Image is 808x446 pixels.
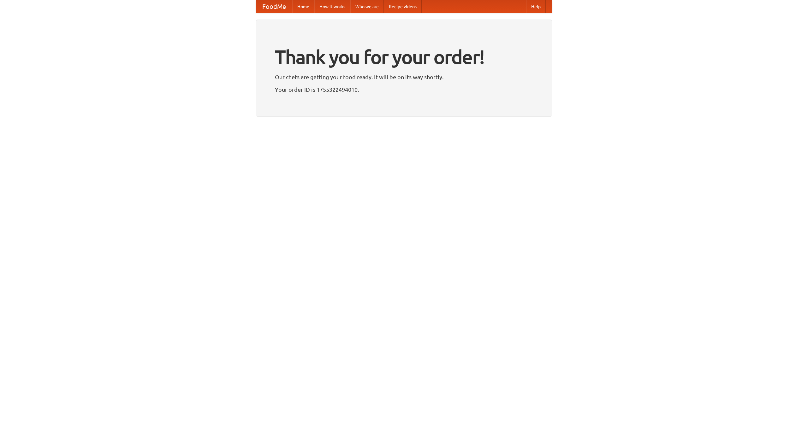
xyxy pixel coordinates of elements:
a: Recipe videos [384,0,422,13]
a: Help [526,0,546,13]
a: Who we are [350,0,384,13]
h1: Thank you for your order! [275,42,533,72]
a: Home [292,0,314,13]
p: Our chefs are getting your food ready. It will be on its way shortly. [275,72,533,82]
a: FoodMe [256,0,292,13]
p: Your order ID is 1755322494010. [275,85,533,94]
a: How it works [314,0,350,13]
